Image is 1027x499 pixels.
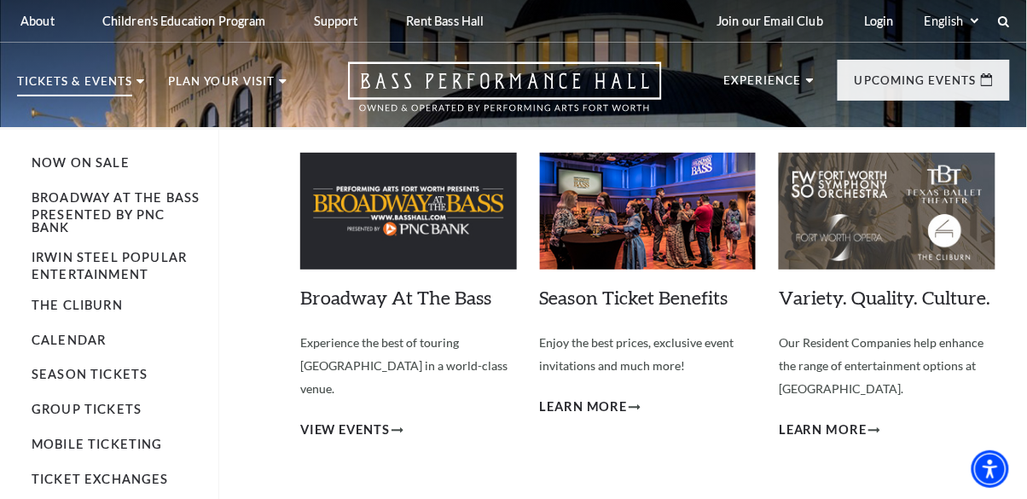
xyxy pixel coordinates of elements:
[406,14,484,28] p: Rent Bass Hall
[102,14,266,28] p: Children's Education Program
[921,13,982,29] select: Select:
[300,332,517,400] p: Experience the best of touring [GEOGRAPHIC_DATA] in a world-class venue.
[32,437,163,451] a: Mobile Ticketing
[287,61,723,127] a: Open this option
[300,286,491,309] a: Broadway At The Bass
[540,397,628,418] span: Learn More
[32,472,169,486] a: Ticket Exchanges
[32,190,200,234] a: Broadway At The Bass presented by PNC Bank
[779,153,995,269] img: Variety. Quality. Culture.
[723,75,802,96] p: Experience
[540,153,757,269] img: Season Ticket Benefits
[20,14,55,28] p: About
[779,420,880,441] a: Learn More Variety. Quality. Culture.
[855,75,977,96] p: Upcoming Events
[32,402,142,416] a: Group Tickets
[540,332,757,377] p: Enjoy the best prices, exclusive event invitations and much more!
[32,367,148,381] a: Season Tickets
[17,76,132,96] p: Tickets & Events
[540,286,728,309] a: Season Ticket Benefits
[314,14,358,28] p: Support
[32,333,106,347] a: Calendar
[779,332,995,400] p: Our Resident Companies help enhance the range of entertainment options at [GEOGRAPHIC_DATA].
[300,153,517,269] img: Broadway At The Bass
[32,155,130,170] a: Now On Sale
[540,397,641,418] a: Learn More Season Ticket Benefits
[972,450,1009,488] div: Accessibility Menu
[300,420,390,441] span: View Events
[32,298,123,312] a: The Cliburn
[779,286,990,309] a: Variety. Quality. Culture.
[779,420,867,441] span: Learn More
[32,250,187,281] a: Irwin Steel Popular Entertainment
[168,76,275,96] p: Plan Your Visit
[300,420,403,441] a: View Events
